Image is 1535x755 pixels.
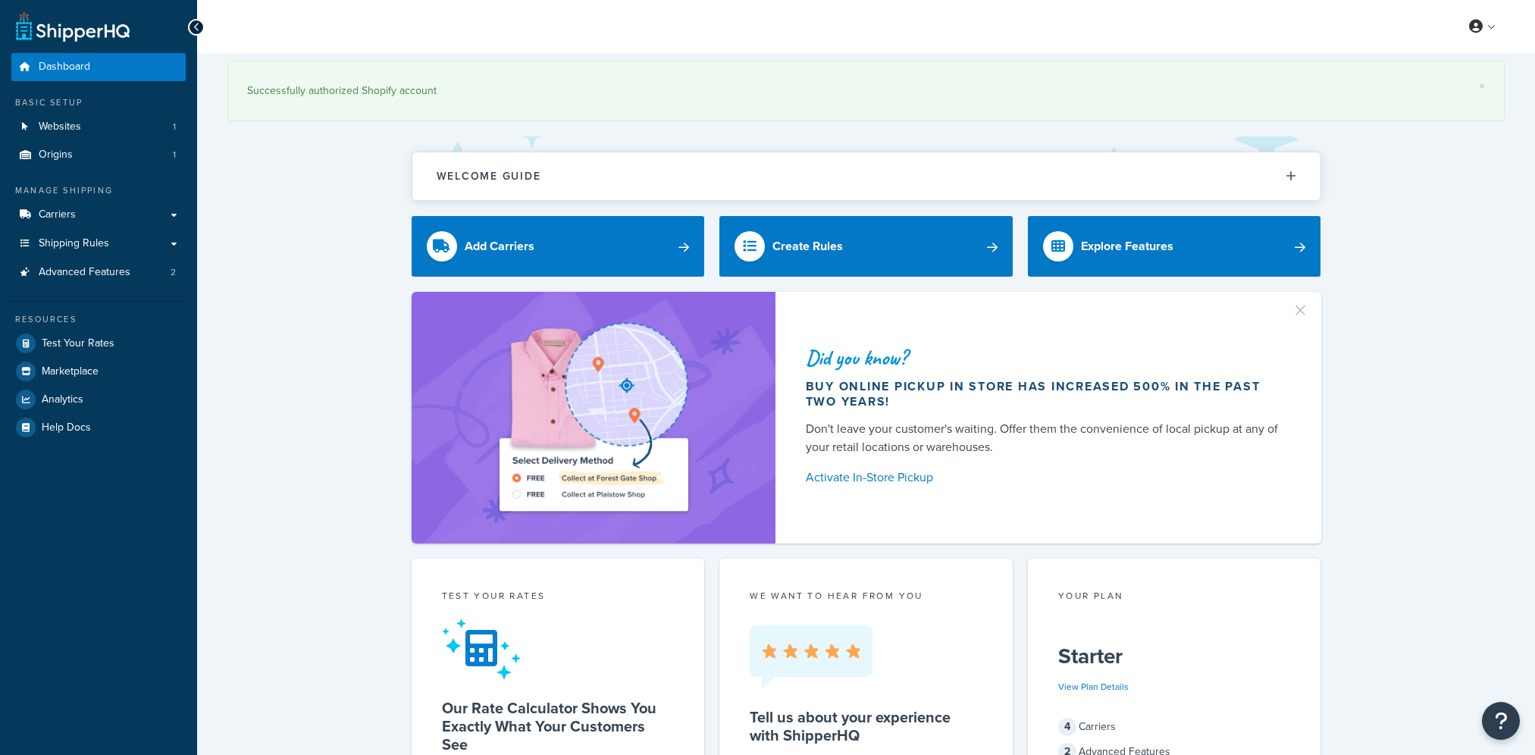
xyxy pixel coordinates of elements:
[173,149,176,161] span: 1
[171,266,176,279] span: 2
[42,337,114,350] span: Test Your Rates
[11,230,186,258] a: Shipping Rules
[442,699,675,753] h5: Our Rate Calculator Shows You Exactly What Your Customers See
[39,266,130,279] span: Advanced Features
[412,152,1320,200] button: Welcome Guide
[1058,718,1076,736] span: 4
[465,236,534,257] div: Add Carriers
[173,121,176,133] span: 1
[806,379,1285,409] div: Buy online pickup in store has increased 500% in the past two years!
[1058,716,1291,738] div: Carriers
[39,208,76,221] span: Carriers
[806,347,1285,368] div: Did you know?
[11,113,186,141] a: Websites1
[412,216,705,277] a: Add Carriers
[11,96,186,109] div: Basic Setup
[11,201,186,229] a: Carriers
[11,258,186,287] a: Advanced Features2
[1081,236,1173,257] div: Explore Features
[247,80,1485,102] div: Successfully authorized Shopify account
[750,589,982,603] p: we want to hear from you
[11,258,186,287] li: Advanced Features
[11,53,186,81] a: Dashboard
[437,171,541,182] h2: Welcome Guide
[719,216,1013,277] a: Create Rules
[11,414,186,441] a: Help Docs
[11,113,186,141] li: Websites
[39,237,109,250] span: Shipping Rules
[11,141,186,169] li: Origins
[806,467,1285,488] a: Activate In-Store Pickup
[1028,216,1321,277] a: Explore Features
[1058,680,1129,694] a: View Plan Details
[39,121,81,133] span: Websites
[1058,589,1291,606] div: Your Plan
[750,708,982,744] h5: Tell us about your experience with ShipperHQ
[806,420,1285,456] div: Don't leave your customer's waiting. Offer them the convenience of local pickup at any of your re...
[11,358,186,385] a: Marketplace
[11,141,186,169] a: Origins1
[39,61,90,74] span: Dashboard
[456,315,731,521] img: ad-shirt-map-b0359fc47e01cab431d101c4b569394f6a03f54285957d908178d52f29eb9668.png
[11,184,186,197] div: Manage Shipping
[11,313,186,326] div: Resources
[1482,702,1520,740] button: Open Resource Center
[11,386,186,413] a: Analytics
[39,149,73,161] span: Origins
[1058,644,1291,669] h5: Starter
[42,365,99,378] span: Marketplace
[1479,80,1485,92] a: ×
[442,589,675,606] div: Test your rates
[772,236,843,257] div: Create Rules
[42,393,83,406] span: Analytics
[11,330,186,357] a: Test Your Rates
[42,421,91,434] span: Help Docs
